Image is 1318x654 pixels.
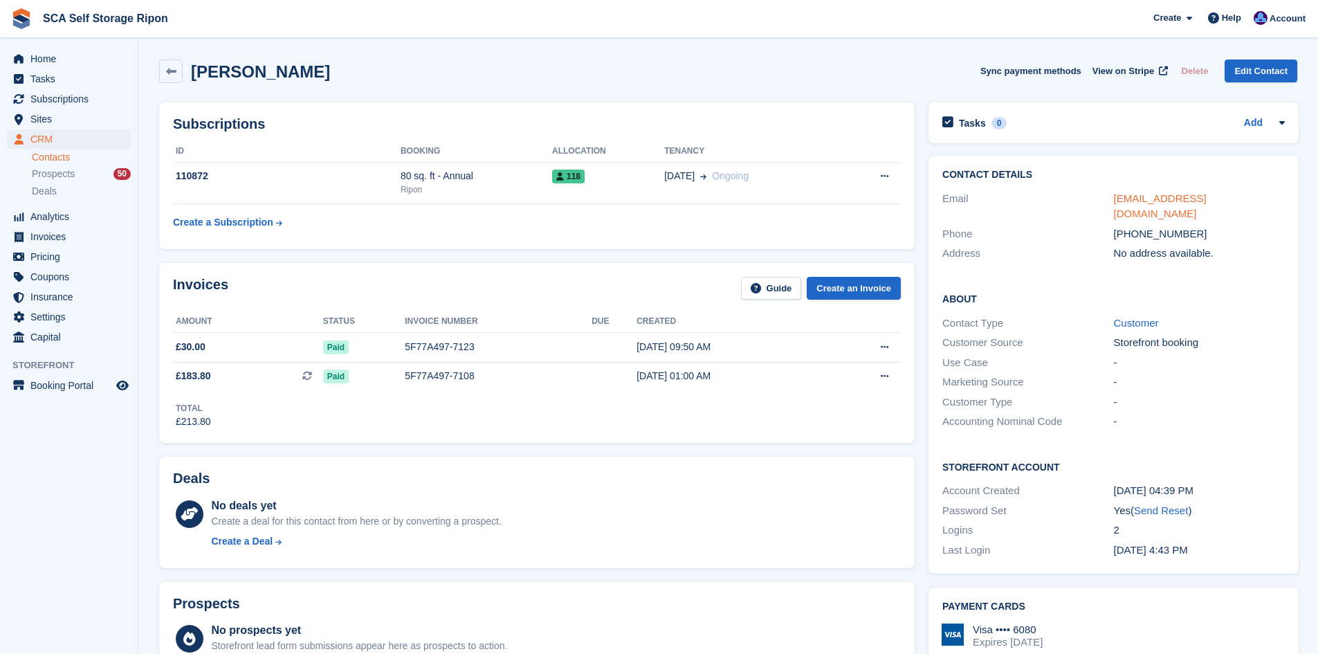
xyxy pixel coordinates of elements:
div: Total [176,402,211,415]
span: Settings [30,307,113,327]
img: stora-icon-8386f47178a22dfd0bd8f6a31ec36ba5ce8667c1dd55bd0f319d3a0aa187defe.svg [11,8,32,29]
a: menu [7,376,131,395]
div: - [1114,355,1285,371]
div: 0 [991,117,1007,129]
div: Create a deal for this contact from here or by converting a prospect. [211,514,501,529]
th: ID [173,140,401,163]
div: 50 [113,168,131,180]
a: menu [7,307,131,327]
span: [DATE] [664,169,695,183]
div: No address available. [1114,246,1285,262]
div: Customer Source [942,335,1113,351]
th: Allocation [552,140,664,163]
span: View on Stripe [1092,64,1154,78]
div: Last Login [942,543,1113,558]
h2: Prospects [173,596,240,612]
div: [DATE] 04:39 PM [1114,483,1285,499]
th: Tenancy [664,140,840,163]
span: £30.00 [176,340,205,354]
span: Invoices [30,227,113,246]
span: CRM [30,129,113,149]
div: Marketing Source [942,374,1113,390]
th: Due [592,311,637,333]
div: Account Created [942,483,1113,499]
span: Paid [323,370,349,383]
span: Sites [30,109,113,129]
div: Storefront lead form submissions appear here as prospects to action. [211,639,507,653]
div: Visa •••• 6080 [973,624,1043,636]
a: menu [7,267,131,287]
div: 5F77A497-7108 [405,369,592,383]
a: menu [7,69,131,89]
div: - [1114,374,1285,390]
a: menu [7,49,131,69]
div: Customer Type [942,394,1113,410]
div: [DATE] 09:50 AM [637,340,827,354]
img: Visa Logo [942,624,964,646]
a: Preview store [114,377,131,394]
div: Logins [942,523,1113,538]
span: Account [1270,12,1306,26]
span: £183.80 [176,369,211,383]
span: Deals [32,185,57,198]
div: No deals yet [211,498,501,514]
span: Home [30,49,113,69]
div: Create a Deal [211,534,273,549]
h2: Contact Details [942,170,1285,181]
span: Ongoing [712,170,749,181]
img: Sarah Race [1254,11,1267,25]
h2: Storefront Account [942,460,1285,473]
th: Status [323,311,405,333]
a: menu [7,287,131,307]
div: 2 [1114,523,1285,538]
a: Add [1244,116,1263,131]
div: [PHONE_NUMBER] [1114,226,1285,242]
span: Tasks [30,69,113,89]
div: Use Case [942,355,1113,371]
div: No prospects yet [211,622,507,639]
span: 118 [552,170,585,183]
div: - [1114,394,1285,410]
a: Create an Invoice [807,277,901,300]
th: Created [637,311,827,333]
h2: Subscriptions [173,116,901,132]
div: Password Set [942,503,1113,519]
button: Delete [1175,60,1214,82]
div: £213.80 [176,415,211,429]
span: Storefront [12,358,138,372]
span: ( ) [1131,505,1191,516]
span: Capital [30,327,113,347]
a: Create a Subscription [173,210,282,235]
div: [DATE] 01:00 AM [637,369,827,383]
div: Contact Type [942,316,1113,331]
span: Subscriptions [30,89,113,109]
div: Address [942,246,1113,262]
th: Invoice number [405,311,592,333]
a: Send Reset [1134,505,1188,516]
div: 110872 [173,169,401,183]
div: Expires [DATE] [973,636,1043,648]
a: Deals [32,184,131,199]
div: Create a Subscription [173,215,273,230]
div: Yes [1114,503,1285,519]
div: - [1114,414,1285,430]
span: Paid [323,340,349,354]
a: menu [7,89,131,109]
a: menu [7,247,131,266]
a: [EMAIL_ADDRESS][DOMAIN_NAME] [1114,192,1207,220]
a: menu [7,227,131,246]
span: Prospects [32,167,75,181]
div: 5F77A497-7123 [405,340,592,354]
time: 2025-09-28 15:43:20 UTC [1114,544,1188,556]
h2: Invoices [173,277,228,300]
a: menu [7,207,131,226]
span: Create [1153,11,1181,25]
h2: Deals [173,471,210,487]
a: Prospects 50 [32,167,131,181]
a: View on Stripe [1087,60,1171,82]
th: Booking [401,140,552,163]
span: Pricing [30,247,113,266]
a: menu [7,109,131,129]
a: Edit Contact [1225,60,1297,82]
div: Email [942,191,1113,222]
